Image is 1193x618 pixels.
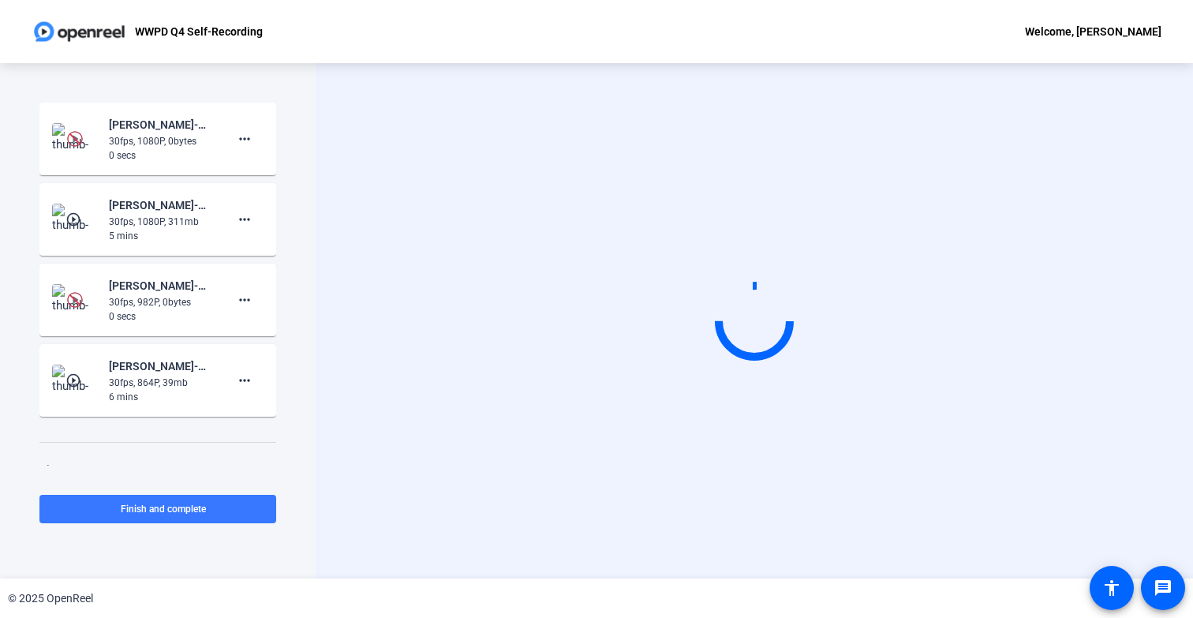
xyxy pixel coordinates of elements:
[109,148,215,163] div: 0 secs
[235,129,254,148] mat-icon: more_horiz
[1154,579,1172,597] mat-icon: message
[109,357,215,376] div: [PERSON_NAME]-WWPD Q4-WWPD Q4 Self-Recording-1758674956323-screen
[235,371,254,390] mat-icon: more_horiz
[67,292,83,308] img: Preview is unavailable
[1025,22,1161,41] div: Welcome, [PERSON_NAME]
[109,229,215,243] div: 5 mins
[109,276,215,295] div: [PERSON_NAME]-WWPD Q4-WWPD Q4 Self-Recording-1758676606696-screen
[235,290,254,309] mat-icon: more_horiz
[65,373,84,388] mat-icon: play_circle_outline
[52,365,99,396] img: thumb-nail
[109,376,215,390] div: 30fps, 864P, 39mb
[121,503,206,515] span: Finish and complete
[52,204,99,235] img: thumb-nail
[109,390,215,404] div: 6 mins
[52,123,99,155] img: thumb-nail
[109,309,215,324] div: 0 secs
[235,210,254,229] mat-icon: more_horiz
[67,131,83,147] img: Preview is unavailable
[39,460,276,479] div: Tips:
[109,115,215,134] div: [PERSON_NAME]-WWPD Q4-WWPD Q4 Self-Recording-1758803327024-webcam
[109,215,215,229] div: 30fps, 1080P, 311mb
[135,22,263,41] p: WWPD Q4 Self-Recording
[32,16,127,47] img: OpenReel logo
[1102,579,1121,597] mat-icon: accessibility
[39,495,276,523] button: Finish and complete
[52,284,99,316] img: thumb-nail
[8,590,93,607] div: © 2025 OpenReel
[109,134,215,148] div: 30fps, 1080P, 0bytes
[109,196,215,215] div: [PERSON_NAME]-WWPD Q4-WWPD Q4 Self-Recording-1758676606696-webcam
[109,295,215,309] div: 30fps, 982P, 0bytes
[65,212,84,227] mat-icon: play_circle_outline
